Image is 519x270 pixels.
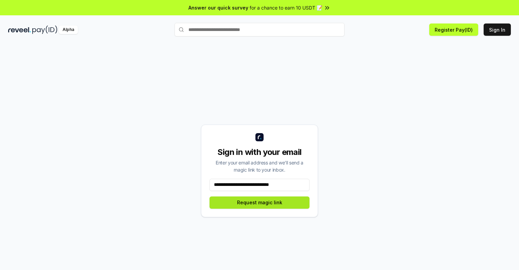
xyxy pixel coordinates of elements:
span: Answer our quick survey [188,4,248,11]
button: Sign In [484,23,511,36]
div: Alpha [59,26,78,34]
img: pay_id [32,26,57,34]
button: Request magic link [210,196,309,209]
img: logo_small [255,133,264,141]
button: Register Pay(ID) [429,23,478,36]
span: for a chance to earn 10 USDT 📝 [250,4,322,11]
div: Enter your email address and we’ll send a magic link to your inbox. [210,159,309,173]
div: Sign in with your email [210,147,309,158]
img: reveel_dark [8,26,31,34]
